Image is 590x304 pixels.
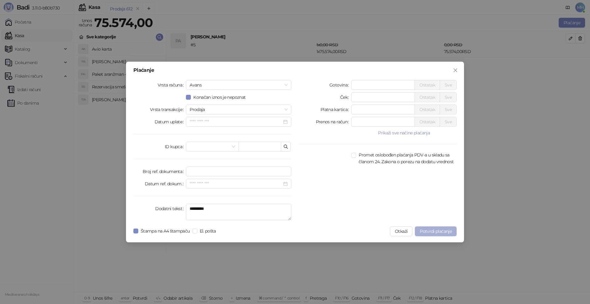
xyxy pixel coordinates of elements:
button: Ostatak [415,117,440,127]
textarea: Dodatni tekst [186,204,291,220]
span: Potvrdi plaćanje [420,229,452,234]
span: close [453,68,458,73]
label: Platna kartica [321,105,351,114]
label: Dodatni tekst [155,204,186,214]
button: Prikaži sve načine plaćanja [351,129,457,137]
label: Gotovina [329,80,351,90]
span: Konačan iznos je nepoznat [191,94,248,101]
button: Ostatak [415,105,440,114]
button: Otkaži [390,226,412,236]
span: El. pošta [197,228,218,234]
span: Promet oslobođen plaćanja PDV-a u skladu sa članom 24. Zakona o porezu na dodatu vrednost [356,152,457,165]
span: Prodaja [190,105,288,114]
button: Ostatak [415,80,440,90]
label: Vrsta računa [158,80,186,90]
span: Zatvori [450,68,460,73]
span: Štampa na A4 štampaču [138,228,192,234]
button: Sve [440,117,457,127]
label: Broj ref. dokumenta [143,167,186,176]
div: Plaćanje [133,68,457,73]
label: ID kupca [165,142,186,152]
label: Vrsta transakcije [150,105,186,114]
button: Sve [440,105,457,114]
span: Avans [190,80,288,90]
label: Ček [340,92,351,102]
input: Datum ref. dokum. [190,180,282,187]
button: Sve [440,80,457,90]
label: Datum ref. dokum. [145,179,186,189]
input: Datum uplate [190,118,282,125]
input: Broj ref. dokumenta [186,167,291,176]
button: Ostatak [415,92,440,102]
label: Datum uplate [155,117,186,127]
button: Sve [440,92,457,102]
button: Potvrdi plaćanje [415,226,457,236]
label: Prenos na račun [316,117,352,127]
button: Close [450,65,460,75]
